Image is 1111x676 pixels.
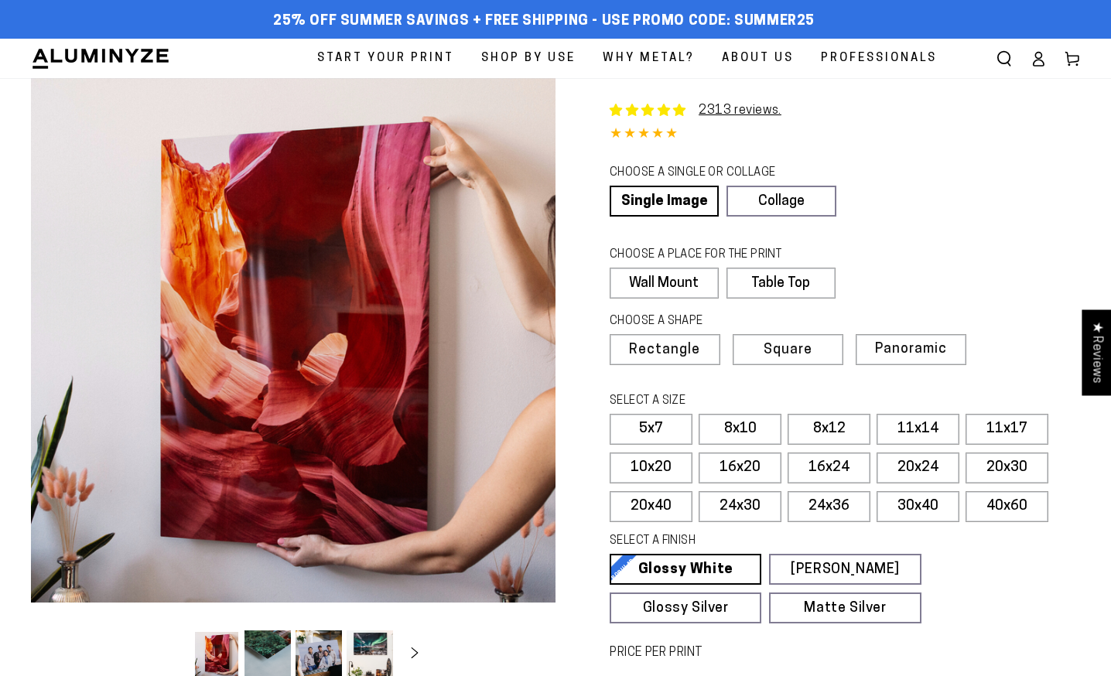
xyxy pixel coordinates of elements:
[699,491,781,522] label: 24x30
[877,414,959,445] label: 11x14
[726,186,836,217] a: Collage
[788,491,870,522] label: 24x36
[610,452,692,483] label: 10x20
[610,247,821,264] legend: CHOOSE A PLACE FOR THE PRINT
[610,186,719,217] a: Single Image
[610,101,781,120] a: 2313 reviews.
[273,13,815,30] span: 25% off Summer Savings + Free Shipping - Use Promo Code: SUMMER25
[769,554,921,585] a: [PERSON_NAME]
[1082,309,1111,395] div: Click to open Judge.me floating reviews tab
[610,414,692,445] label: 5x7
[31,47,170,70] img: Aluminyze
[603,48,695,69] span: Why Metal?
[699,414,781,445] label: 8x10
[966,491,1048,522] label: 40x60
[966,414,1048,445] label: 11x17
[610,644,1080,662] label: PRICE PER PRINT
[317,48,454,69] span: Start Your Print
[306,39,466,78] a: Start Your Print
[610,393,886,410] legend: SELECT A SIZE
[875,342,947,357] span: Panoramic
[699,104,781,117] a: 2313 reviews.
[987,42,1021,76] summary: Search our site
[788,414,870,445] label: 8x12
[481,48,576,69] span: Shop By Use
[966,452,1048,483] label: 20x30
[726,268,836,299] label: Table Top
[470,39,587,78] a: Shop By Use
[591,39,706,78] a: Why Metal?
[629,343,700,357] span: Rectangle
[769,592,921,623] a: Matte Silver
[722,48,794,69] span: About Us
[610,124,1080,146] div: 4.85 out of 5.0 stars
[155,637,189,671] button: Slide left
[610,491,692,522] label: 20x40
[821,48,937,69] span: Professionals
[610,268,719,299] label: Wall Mount
[809,39,949,78] a: Professionals
[877,452,959,483] label: 20x24
[398,637,432,671] button: Slide right
[610,533,886,550] legend: SELECT A FINISH
[710,39,805,78] a: About Us
[610,592,761,623] a: Glossy Silver
[764,343,812,357] span: Square
[610,554,761,585] a: Glossy White
[610,313,823,330] legend: CHOOSE A SHAPE
[788,452,870,483] label: 16x24
[610,165,822,182] legend: CHOOSE A SINGLE OR COLLAGE
[699,452,781,483] label: 16x20
[877,491,959,522] label: 30x40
